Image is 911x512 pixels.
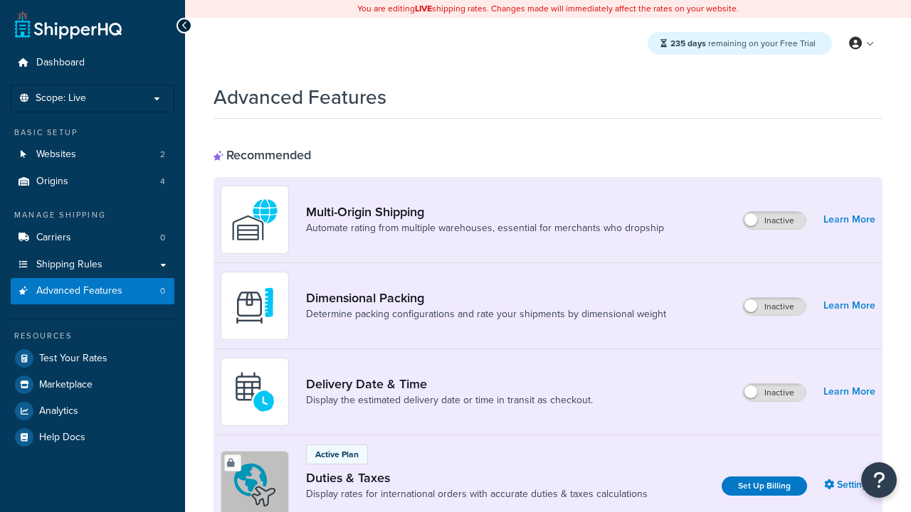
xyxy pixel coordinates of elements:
[11,278,174,304] li: Advanced Features
[39,432,85,444] span: Help Docs
[11,252,174,278] a: Shipping Rules
[160,285,165,297] span: 0
[823,382,875,402] a: Learn More
[11,169,174,195] li: Origins
[11,330,174,342] div: Resources
[861,462,897,498] button: Open Resource Center
[722,476,807,496] a: Set Up Billing
[36,92,86,105] span: Scope: Live
[743,212,806,229] label: Inactive
[306,470,648,486] a: Duties & Taxes
[306,204,664,220] a: Multi-Origin Shipping
[160,176,165,188] span: 4
[11,142,174,168] a: Websites2
[11,225,174,251] li: Carriers
[670,37,706,50] strong: 235 days
[823,296,875,316] a: Learn More
[824,475,875,495] a: Settings
[415,2,432,15] b: LIVE
[306,307,666,321] a: Determine packing configurations and rate your shipments by dimensional weight
[11,372,174,398] a: Marketplace
[823,210,875,230] a: Learn More
[306,393,593,407] a: Display the estimated delivery date or time in transit as checkout.
[36,57,85,69] span: Dashboard
[39,405,78,417] span: Analytics
[36,285,122,297] span: Advanced Features
[306,290,666,306] a: Dimensional Packing
[11,398,174,424] a: Analytics
[306,376,593,392] a: Delivery Date & Time
[39,353,107,365] span: Test Your Rates
[36,232,71,244] span: Carriers
[306,487,648,501] a: Display rates for international orders with accurate duties & taxes calculations
[11,278,174,304] a: Advanced Features0
[670,37,816,50] span: remaining on your Free Trial
[11,346,174,371] a: Test Your Rates
[11,209,174,221] div: Manage Shipping
[36,176,68,188] span: Origins
[39,379,93,391] span: Marketplace
[11,425,174,450] a: Help Docs
[11,225,174,251] a: Carriers0
[214,147,311,163] div: Recommended
[160,232,165,244] span: 0
[36,149,76,161] span: Websites
[11,169,174,195] a: Origins4
[214,83,386,111] h1: Advanced Features
[743,384,806,401] label: Inactive
[743,298,806,315] label: Inactive
[230,281,280,331] img: DTVBYsAAAAAASUVORK5CYII=
[36,259,102,271] span: Shipping Rules
[230,367,280,417] img: gfkeb5ejjkALwAAAABJRU5ErkJggg==
[230,195,280,245] img: WatD5o0RtDAAAAAElFTkSuQmCC
[11,142,174,168] li: Websites
[306,221,664,235] a: Automate rating from multiple warehouses, essential for merchants who dropship
[11,50,174,76] a: Dashboard
[315,448,359,461] p: Active Plan
[160,149,165,161] span: 2
[11,127,174,139] div: Basic Setup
